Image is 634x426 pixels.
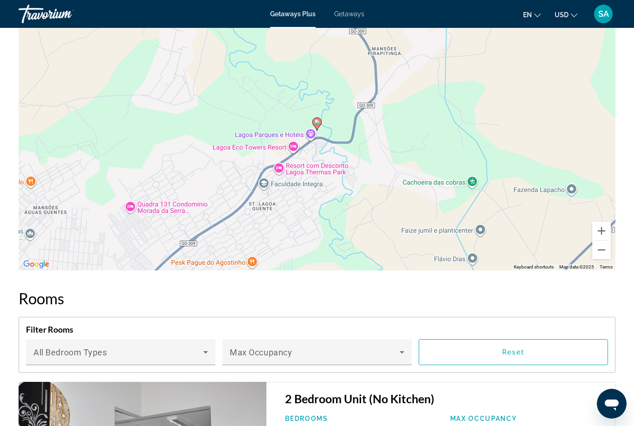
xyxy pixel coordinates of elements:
[592,222,611,240] button: Zoom in
[33,347,107,357] span: All Bedroom Types
[19,289,615,308] h2: Rooms
[592,241,611,259] button: Zoom out
[600,264,613,269] a: Terms (opens in new tab)
[450,415,606,422] p: Max Occupancy
[502,348,524,356] span: Reset
[21,258,52,270] img: Google
[591,4,615,24] button: User Menu
[19,2,111,26] a: Travorium
[559,264,594,269] span: Map data ©2025
[334,10,364,18] a: Getaways
[597,389,627,419] iframe: Button to launch messaging window
[598,9,609,19] span: SA
[419,339,608,365] button: Reset
[21,258,52,270] a: Open this area in Google Maps (opens a new window)
[514,264,554,270] button: Keyboard shortcuts
[285,415,440,422] p: Bedrooms
[26,324,608,334] h4: Filter Rooms
[523,11,532,19] span: en
[230,347,292,357] span: Max Occupancy
[285,392,606,406] h3: 2 Bedroom Unit (No Kitchen)
[555,11,569,19] span: USD
[523,8,541,21] button: Change language
[270,10,316,18] a: Getaways Plus
[555,8,577,21] button: Change currency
